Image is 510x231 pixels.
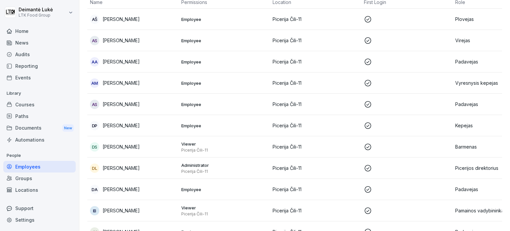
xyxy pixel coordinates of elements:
[103,165,140,172] p: [PERSON_NAME]
[181,211,267,217] p: Picerija Čili-11
[273,16,359,23] p: Picerija Čili-11
[181,38,267,44] p: Employee
[3,122,76,134] a: DocumentsNew
[181,186,267,192] p: Employee
[90,100,99,109] div: AS
[273,79,359,86] p: Picerija Čili-11
[181,101,267,107] p: Employee
[103,143,140,150] p: [PERSON_NAME]
[3,110,76,122] a: Paths
[181,16,267,22] p: Employee
[3,150,76,161] p: People
[181,148,267,153] p: Picerija Čili-11
[273,58,359,65] p: Picerija Čili-11
[3,25,76,37] a: Home
[181,80,267,86] p: Employee
[62,124,74,132] div: New
[273,207,359,214] p: Picerija Čili-11
[3,37,76,49] a: News
[103,16,140,23] p: [PERSON_NAME]
[3,184,76,196] a: Locations
[90,15,99,24] div: AŠ
[103,207,140,214] p: [PERSON_NAME]
[90,78,99,88] div: AM
[181,169,267,174] p: Picerija Čili-11
[273,143,359,150] p: Picerija Čili-11
[181,59,267,65] p: Employee
[103,58,140,65] p: [PERSON_NAME]
[273,122,359,129] p: Picerija Čili-11
[19,13,53,18] p: LTK Food Group
[3,122,76,134] div: Documents
[273,165,359,172] p: Picerija Čili-11
[3,60,76,72] a: Reporting
[90,164,99,173] div: DL
[90,206,99,215] div: IB
[90,36,99,45] div: AS
[103,122,140,129] p: [PERSON_NAME]
[3,214,76,226] a: Settings
[3,49,76,60] a: Audits
[181,123,267,129] p: Employee
[273,101,359,108] p: Picerija Čili-11
[90,185,99,194] div: DA
[19,7,53,13] p: Deimantė Lukė
[103,101,140,108] p: [PERSON_NAME]
[3,202,76,214] div: Support
[3,173,76,184] a: Groups
[273,37,359,44] p: Picerija Čili-11
[273,186,359,193] p: Picerija Čili-11
[3,161,76,173] a: Employees
[90,142,99,152] div: DS
[3,88,76,99] p: Library
[3,134,76,146] a: Automations
[3,72,76,83] a: Events
[103,186,140,193] p: [PERSON_NAME]
[90,57,99,66] div: AA
[103,37,140,44] p: [PERSON_NAME]
[181,205,267,211] p: Viewer
[181,162,267,168] p: Administrator
[181,141,267,147] p: Viewer
[103,79,140,86] p: [PERSON_NAME]
[90,121,99,130] div: DP
[3,99,76,110] a: Courses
